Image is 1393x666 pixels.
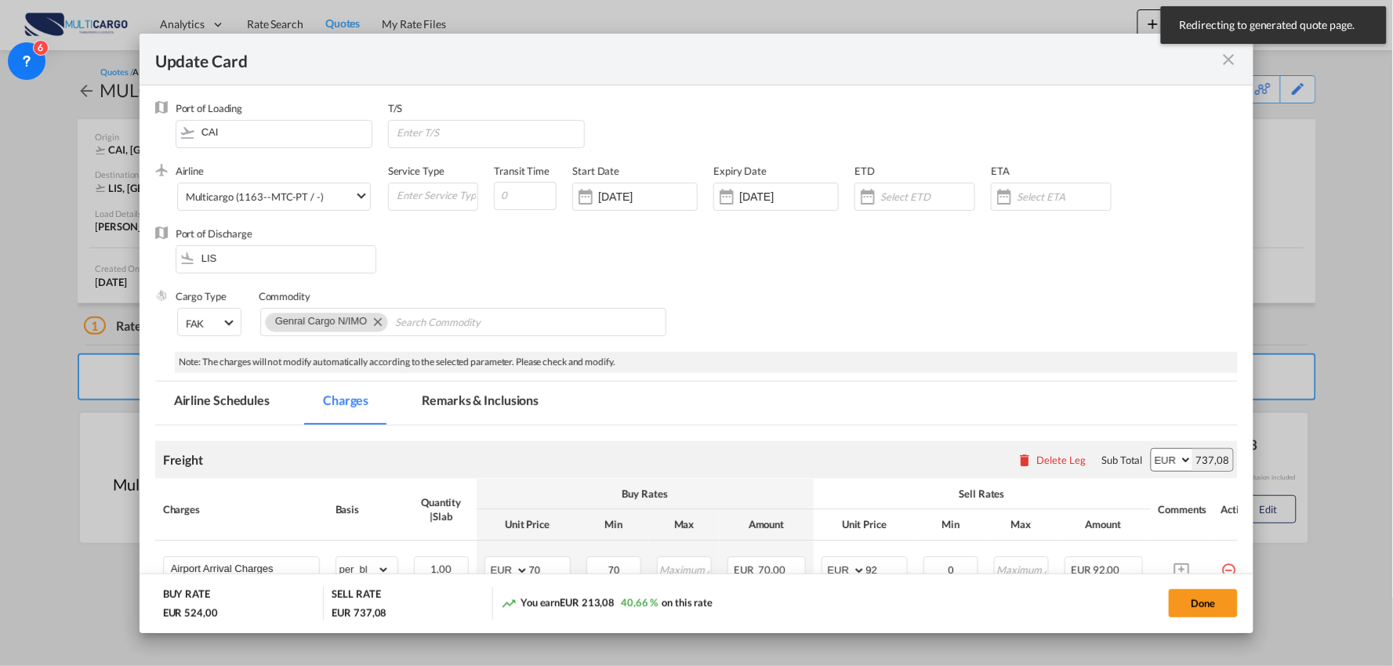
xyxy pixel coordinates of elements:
label: Transit Time [494,165,550,177]
input: Enter Port of Discharge [183,246,375,270]
md-chips-wrap: Chips container. Use arrow keys to select chips. [260,308,666,336]
th: Max [649,509,720,540]
div: Buy Rates [484,487,806,501]
th: Amount [720,509,814,540]
md-tab-item: Airline Schedules [155,382,288,425]
input: Select ETA [1017,190,1111,203]
label: Airline [176,165,204,177]
div: SELL RATE [332,587,380,605]
button: Delete Leg [1018,454,1086,466]
input: Enter Port of Loading [183,121,372,144]
img: cargo.png [155,289,168,302]
input: Minimum Amount [588,557,640,581]
div: EUR 737,08 [332,606,386,620]
div: You earn on this rate [501,595,713,612]
input: Enter T/S [395,121,584,144]
th: Min [579,509,649,540]
button: Done [1169,589,1238,617]
label: Commodity [259,290,310,302]
div: Basis [336,502,398,516]
md-icon: icon-trending-up [501,595,517,611]
input: 0 [494,182,557,210]
th: Comments [1151,479,1213,540]
span: 92,00 [1093,563,1120,576]
input: 70 [529,557,570,581]
md-icon: icon-delete [1018,452,1033,468]
input: Maximum Amount [658,557,711,581]
input: Maximum Amount [996,557,1048,581]
th: Unit Price [814,509,916,540]
md-dialog: Update Card Port ... [140,34,1254,633]
span: Genral Cargo N/IMO [275,315,367,327]
th: Unit Price [477,509,579,540]
input: Enter Service Type [395,183,478,207]
div: Genral Cargo N/IMO. Press delete to remove this chip. [275,313,370,329]
input: Select ETD [880,190,974,203]
label: ETA [991,165,1010,177]
span: EUR [1072,563,1091,576]
input: Start Date [598,190,697,203]
input: 92 [866,557,907,581]
input: Minimum Amount [925,557,978,581]
div: Note: The charges will not modify automatically according to the selected parameter. Please check... [175,352,1239,373]
div: Sell Rates [822,487,1143,501]
span: 70,00 [758,563,785,576]
input: Search Commodity [395,310,539,335]
span: Redirecting to generated quote page. [1175,17,1373,33]
th: Max [986,509,1057,540]
md-pagination-wrapper: Use the left and right arrow keys to navigate between tabs [155,382,574,425]
select: per_bl [336,557,390,582]
md-select: Select Airline: Multicargo (1163--MTC-PT / -) [177,183,371,211]
div: 737,08 [1192,449,1233,471]
md-icon: icon-minus-circle-outline red-400-fg pt-7 [1221,556,1237,572]
button: Remove Genral Cargo N/IMO [364,313,387,329]
md-tab-item: Remarks & Inclusions [403,382,557,425]
th: Amount [1057,509,1151,540]
div: FAK [186,317,205,330]
span: 40,66 % [621,596,658,609]
label: Port of Loading [176,102,243,114]
md-select: Select Cargo type: FAK [177,308,241,336]
div: Delete Leg [1037,454,1086,466]
div: Multicargo (1163--MTC-PT / -) [186,190,324,203]
md-input-container: Airport Arrival Charges [164,557,319,581]
span: EUR [735,563,756,576]
div: Update Card [155,49,1220,69]
label: Start Date [572,165,619,177]
input: Expiry Date [739,190,838,203]
label: Port of Discharge [176,227,252,240]
label: T/S [388,102,403,114]
span: 1,00 [430,563,452,575]
th: Min [916,509,986,540]
md-icon: icon-close fg-AAA8AD m-0 pointer [1219,50,1238,69]
div: Sub Total [1102,453,1143,467]
label: Cargo Type [176,290,227,302]
div: Charges [163,502,320,516]
div: Quantity | Slab [414,495,469,523]
label: ETD [854,165,875,177]
div: Freight [163,451,203,469]
label: Service Type [388,165,444,177]
div: BUY RATE [163,587,210,605]
label: Expiry Date [713,165,767,177]
input: Charge Name [171,557,319,581]
span: EUR 213,08 [560,596,615,609]
div: EUR 524,00 [163,606,218,620]
md-tab-item: Charges [304,382,387,425]
th: Action [1213,479,1266,540]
